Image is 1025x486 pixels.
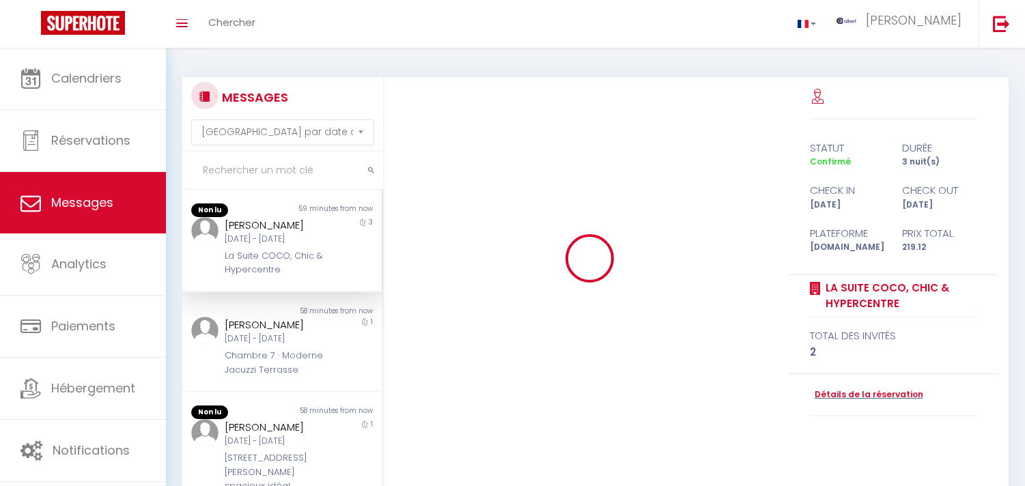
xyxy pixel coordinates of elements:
[51,132,130,149] span: Réservations
[371,419,373,429] span: 1
[371,317,373,327] span: 1
[208,15,255,29] span: Chercher
[821,280,977,312] a: La Suite COCO, Chic & Hypercentre
[51,380,135,397] span: Hébergement
[191,203,228,217] span: Non lu
[41,11,125,35] img: Super Booking
[225,332,323,345] div: [DATE] - [DATE]
[191,419,219,446] img: ...
[51,70,122,87] span: Calendriers
[219,82,288,113] h3: MESSAGES
[800,140,893,156] div: statut
[893,156,985,169] div: 3 nuit(s)
[191,405,228,419] span: Non lu
[893,241,985,254] div: 219.12
[369,217,373,227] span: 3
[800,225,893,242] div: Plateforme
[800,241,893,254] div: [DOMAIN_NAME]
[225,435,323,448] div: [DATE] - [DATE]
[225,217,323,233] div: [PERSON_NAME]
[810,344,977,360] div: 2
[225,233,323,246] div: [DATE] - [DATE]
[810,388,923,401] a: Détails de la réservation
[282,405,382,419] div: 58 minutes from now
[810,328,977,344] div: total des invités
[225,317,323,333] div: [PERSON_NAME]
[225,419,323,435] div: [PERSON_NAME]
[51,317,115,334] span: Paiements
[51,255,107,272] span: Analytics
[225,249,323,277] div: La Suite COCO, Chic & Hypercentre
[893,225,985,242] div: Prix total
[800,182,893,199] div: check in
[282,306,382,317] div: 58 minutes from now
[893,182,985,199] div: check out
[800,199,893,212] div: [DATE]
[53,442,130,459] span: Notifications
[182,152,383,190] input: Rechercher un mot clé
[51,194,113,211] span: Messages
[837,18,857,24] img: ...
[893,140,985,156] div: durée
[893,199,985,212] div: [DATE]
[191,217,219,244] img: ...
[866,12,961,29] span: [PERSON_NAME]
[191,317,219,344] img: ...
[810,156,851,167] span: Confirmé
[225,349,323,377] div: Chambre 7 · Moderne Jacuzzi Terrasse
[282,203,382,217] div: 59 minutes from now
[993,15,1010,32] img: logout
